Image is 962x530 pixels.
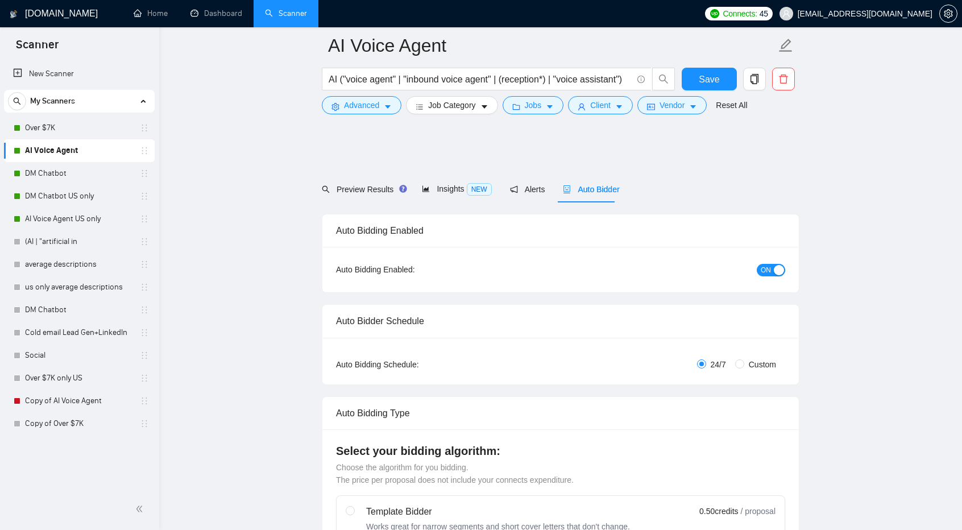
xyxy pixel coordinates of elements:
span: NEW [467,183,492,196]
button: copy [743,68,766,90]
span: holder [140,374,149,383]
span: Connects: [723,7,757,20]
a: Social [25,344,133,367]
span: info-circle [637,76,645,83]
span: holder [140,283,149,292]
span: Preview Results [322,185,404,194]
a: DM Chatbot [25,299,133,321]
a: AI Voice Agent US only [25,208,133,230]
div: Auto Bidding Type [336,397,785,429]
span: user [578,102,586,111]
span: Vendor [660,99,685,111]
span: holder [140,146,149,155]
img: logo [10,5,18,23]
div: Tooltip anchor [398,184,408,194]
span: holder [140,192,149,201]
span: Auto Bidder [563,185,619,194]
span: setting [331,102,339,111]
a: Over $7K [25,117,133,139]
span: / proposal [741,506,776,517]
a: DM Chatbot [25,162,133,185]
button: delete [772,68,795,90]
span: 45 [760,7,768,20]
button: idcardVendorcaret-down [637,96,707,114]
button: search [652,68,675,90]
span: robot [563,185,571,193]
input: Search Freelance Jobs... [329,72,632,86]
button: barsJob Categorycaret-down [406,96,497,114]
li: New Scanner [4,63,155,85]
span: double-left [135,503,147,515]
a: Over $7K only US [25,367,133,390]
a: Reset All [716,99,747,111]
span: setting [940,9,957,18]
button: setting [939,5,957,23]
span: notification [510,185,518,193]
input: Scanner name... [328,31,776,60]
a: DM Chatbot US only [25,185,133,208]
button: settingAdvancedcaret-down [322,96,401,114]
span: 24/7 [706,358,731,371]
span: holder [140,123,149,132]
span: Jobs [525,99,542,111]
span: holder [140,396,149,405]
span: Scanner [7,36,68,60]
a: homeHome [134,9,168,18]
img: upwork-logo.png [710,9,719,18]
a: (AI | "artificial in [25,230,133,253]
span: edit [778,38,793,53]
span: delete [773,74,794,84]
a: searchScanner [265,9,307,18]
a: New Scanner [13,63,146,85]
iframe: Intercom live chat [923,491,951,519]
span: search [653,74,674,84]
span: 0.50 credits [699,505,738,517]
span: Client [590,99,611,111]
a: Copy of AI Voice Agent [25,390,133,412]
span: folder [512,102,520,111]
div: Auto Bidding Enabled: [336,263,486,276]
span: user [782,10,790,18]
button: Save [682,68,737,90]
span: caret-down [615,102,623,111]
span: caret-down [384,102,392,111]
li: My Scanners [4,90,155,435]
a: AI Voice Agent [25,139,133,162]
span: caret-down [689,102,697,111]
a: Copy of Over $7K [25,412,133,435]
span: caret-down [546,102,554,111]
span: holder [140,169,149,178]
span: bars [416,102,424,111]
a: us only average descriptions [25,276,133,299]
span: copy [744,74,765,84]
span: holder [140,419,149,428]
span: Choose the algorithm for you bidding. The price per proposal does not include your connects expen... [336,463,574,485]
div: Auto Bidder Schedule [336,305,785,337]
span: Custom [744,358,781,371]
div: Auto Bidding Enabled [336,214,785,247]
a: setting [939,9,957,18]
button: userClientcaret-down [568,96,633,114]
span: Alerts [510,185,545,194]
span: caret-down [480,102,488,111]
span: Job Category [428,99,475,111]
button: folderJobscaret-down [503,96,564,114]
span: ON [761,264,771,276]
span: area-chart [422,185,430,193]
span: Save [699,72,719,86]
span: search [9,97,26,105]
div: Template Bidder [366,505,630,519]
div: Auto Bidding Schedule: [336,358,486,371]
span: holder [140,351,149,360]
h4: Select your bidding algorithm: [336,443,785,459]
a: dashboardDashboard [190,9,242,18]
span: search [322,185,330,193]
span: holder [140,260,149,269]
span: holder [140,237,149,246]
a: Cold email Lead Gen+LinkedIn [25,321,133,344]
span: Advanced [344,99,379,111]
span: holder [140,305,149,314]
span: My Scanners [30,90,75,113]
span: holder [140,214,149,223]
span: Insights [422,184,491,193]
